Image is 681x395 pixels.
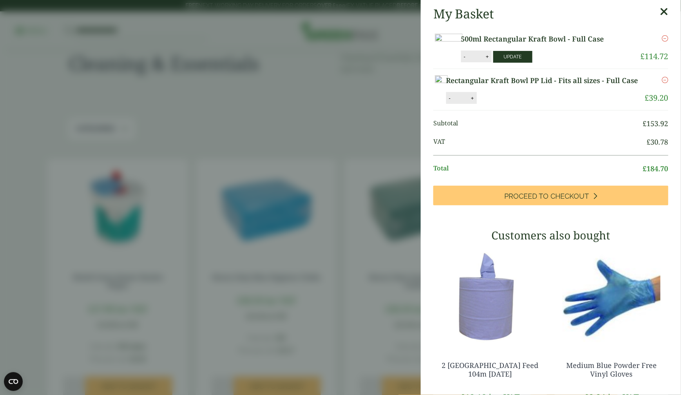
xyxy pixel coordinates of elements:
a: Remove this item [662,75,668,85]
a: 500ml Rectangular Kraft Bowl - Full Case [461,34,623,44]
img: 4130015J-Blue-Vinyl-Powder-Free-Gloves-Medium [555,248,668,346]
span: £ [647,137,651,147]
a: Remove this item [662,34,668,43]
span: £ [643,164,647,173]
a: 2 [GEOGRAPHIC_DATA] Feed 104m [DATE] [442,361,539,379]
bdi: 114.72 [641,51,668,62]
img: 3630017-2-Ply-Blue-Centre-Feed-104m [433,248,547,346]
a: Proceed to Checkout [433,186,668,205]
a: Medium Blue Powder Free Vinyl Gloves [567,361,657,379]
span: £ [643,119,647,128]
button: Update [493,51,532,63]
span: VAT [433,137,647,147]
span: Total [433,163,643,174]
button: - [462,53,468,60]
bdi: 30.78 [647,137,668,147]
a: Rectangular Kraft Bowl PP Lid - Fits all sizes - Full Case [446,75,642,86]
button: + [469,95,476,101]
span: £ [641,51,645,62]
span: Proceed to Checkout [505,192,589,201]
span: Subtotal [433,118,643,129]
bdi: 184.70 [643,164,668,173]
button: - [447,95,453,101]
bdi: 39.20 [645,92,668,103]
h2: My Basket [433,6,494,21]
button: + [484,53,491,60]
button: Open CMP widget [4,372,23,391]
h3: Customers also bought [433,229,668,242]
span: £ [645,92,649,103]
bdi: 153.92 [643,119,668,128]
